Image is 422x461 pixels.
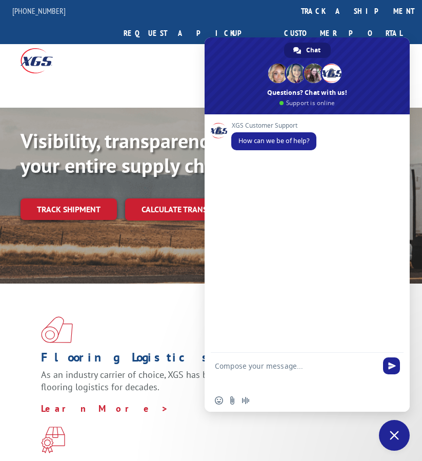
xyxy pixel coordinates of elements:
span: Chat [306,43,320,58]
span: As an industry carrier of choice, XGS has brought innovation and dedication to flooring logistics... [41,369,353,393]
span: How can we be of help? [238,136,309,145]
div: Chat [284,43,331,58]
img: xgs-icon-total-supply-chain-intelligence-red [41,316,73,343]
span: Insert an emoji [215,396,223,405]
div: Close chat [379,420,410,451]
a: Learn More > [41,403,169,414]
span: Send [383,357,400,374]
textarea: Compose your message... [215,362,377,389]
span: Audio message [242,396,250,405]
span: Send a file [228,396,236,405]
h1: Flooring Logistics Solutions [41,351,373,369]
a: Track shipment [21,198,117,220]
img: xgs-icon-focused-on-flooring-red [41,427,65,453]
a: [PHONE_NUMBER] [12,6,66,16]
a: Request a pickup [116,22,264,44]
b: Visibility, transparency, and control for your entire supply chain. [21,127,354,178]
a: Calculate transit time [125,198,250,221]
a: Customer Portal [276,22,410,44]
span: XGS Customer Support [231,122,316,129]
